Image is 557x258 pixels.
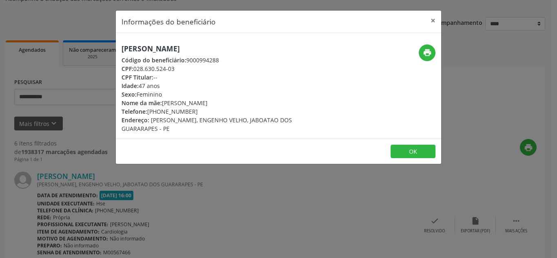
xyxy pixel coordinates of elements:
[122,116,292,132] span: [PERSON_NAME], ENGENHO VELHO, JABOATAO DOS GUARARAPES - PE
[122,82,139,90] span: Idade:
[122,56,186,64] span: Código do beneficiário:
[425,11,441,31] button: Close
[122,44,327,53] h5: [PERSON_NAME]
[122,116,149,124] span: Endereço:
[122,73,327,82] div: --
[423,48,432,57] i: print
[122,73,153,81] span: CPF Titular:
[122,99,327,107] div: [PERSON_NAME]
[122,99,162,107] span: Nome da mãe:
[122,16,216,27] h5: Informações do beneficiário
[419,44,435,61] button: print
[122,56,327,64] div: 9000994288
[122,64,327,73] div: 028.630.524-03
[122,108,147,115] span: Telefone:
[122,107,327,116] div: [PHONE_NUMBER]
[122,90,137,98] span: Sexo:
[122,65,133,73] span: CPF:
[122,82,327,90] div: 47 anos
[122,90,327,99] div: Feminino
[391,145,435,159] button: OK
